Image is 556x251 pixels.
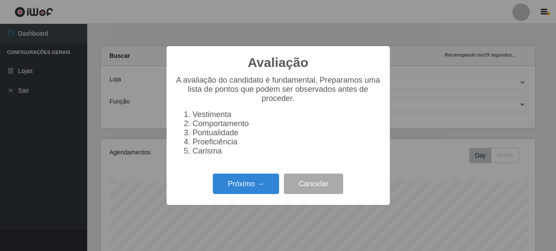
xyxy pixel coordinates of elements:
[193,147,381,156] li: Carisma
[193,110,381,119] li: Vestimenta
[175,76,381,103] p: A avaliação do candidato é fundamental. Preparamos uma lista de pontos que podem ser observados a...
[284,174,343,194] button: Cancelar
[193,137,381,147] li: Proeficiência
[193,119,381,128] li: Comportamento
[193,128,381,137] li: Pontualidade
[248,55,308,70] h2: Avaliação
[213,174,279,194] button: Próximo →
